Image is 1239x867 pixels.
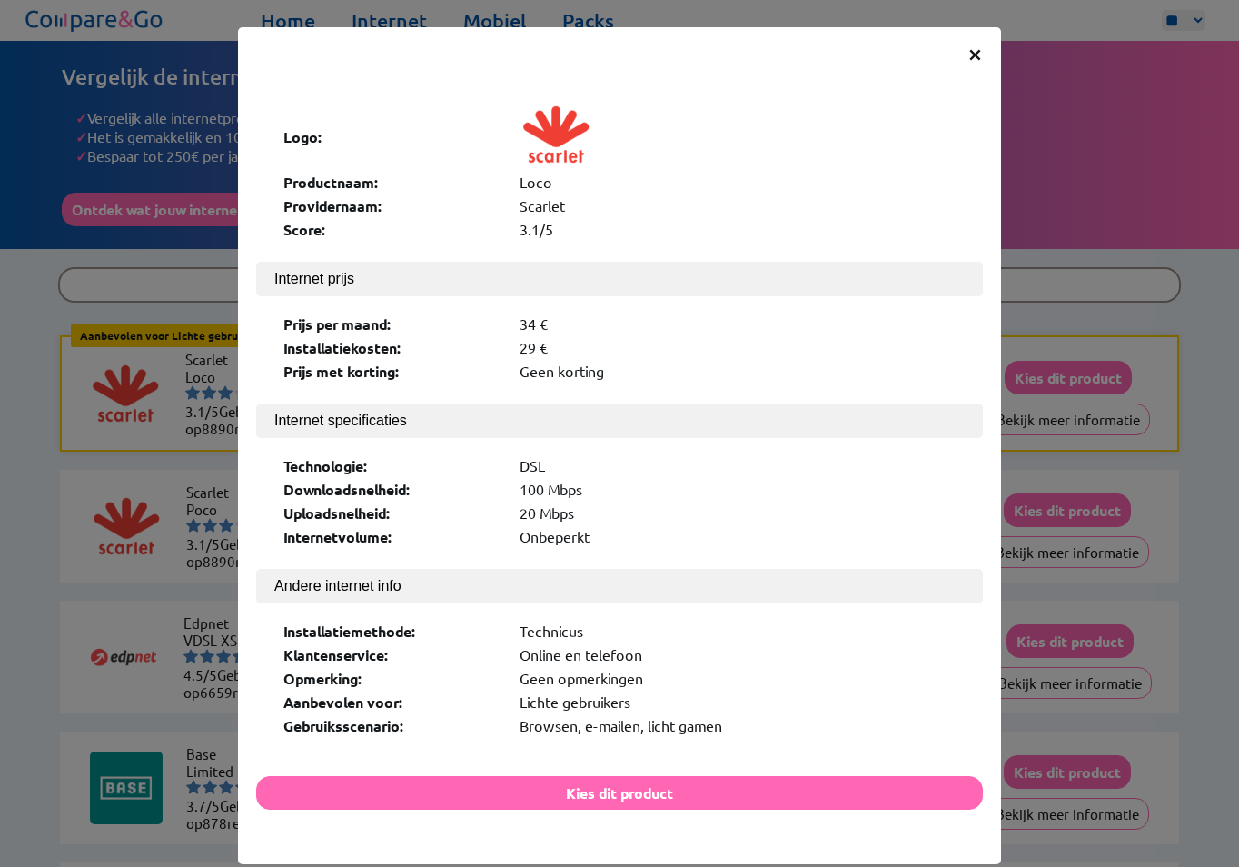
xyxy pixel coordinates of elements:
[520,645,956,664] div: Online en telefoon
[520,338,956,357] div: 29 €
[520,503,956,523] div: 20 Mbps
[520,98,592,171] img: Logo of Scarlet
[520,196,956,215] div: Scarlet
[283,645,501,664] div: Klantenservice:
[256,776,983,810] button: Kies dit product
[283,173,501,192] div: Productnaam:
[520,693,956,712] div: Lichte gebruikers
[283,220,501,239] div: Score:
[256,262,983,296] button: Internet prijs
[520,173,956,192] div: Loco
[283,456,501,475] div: Technologie:
[256,404,983,438] button: Internet specificaties
[283,338,501,357] div: Installatiekosten:
[283,314,501,334] div: Prijs per maand:
[283,503,501,523] div: Uploadsnelheid:
[520,220,956,239] div: 3.1/5
[520,669,956,688] div: Geen opmerkingen
[256,783,983,802] a: Kies dit product
[283,527,501,546] div: Internetvolume:
[283,480,501,499] div: Downloadsnelheid:
[283,669,501,688] div: Opmerking:
[520,622,956,641] div: Technicus
[520,527,956,546] div: Onbeperkt
[283,716,501,735] div: Gebruiksscenario:
[283,196,501,215] div: Providernaam:
[520,480,956,499] div: 100 Mbps
[520,716,956,735] div: Browsen, e-mailen, licht gamen
[283,693,501,712] div: Aanbevolen voor:
[283,362,501,381] div: Prijs met korting:
[520,314,956,334] div: 34 €
[520,362,956,381] div: Geen korting
[283,127,322,146] b: Logo:
[283,622,501,641] div: Installatiemethode:
[256,569,983,603] button: Andere internet info
[520,456,956,475] div: DSL
[967,36,983,69] span: ×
